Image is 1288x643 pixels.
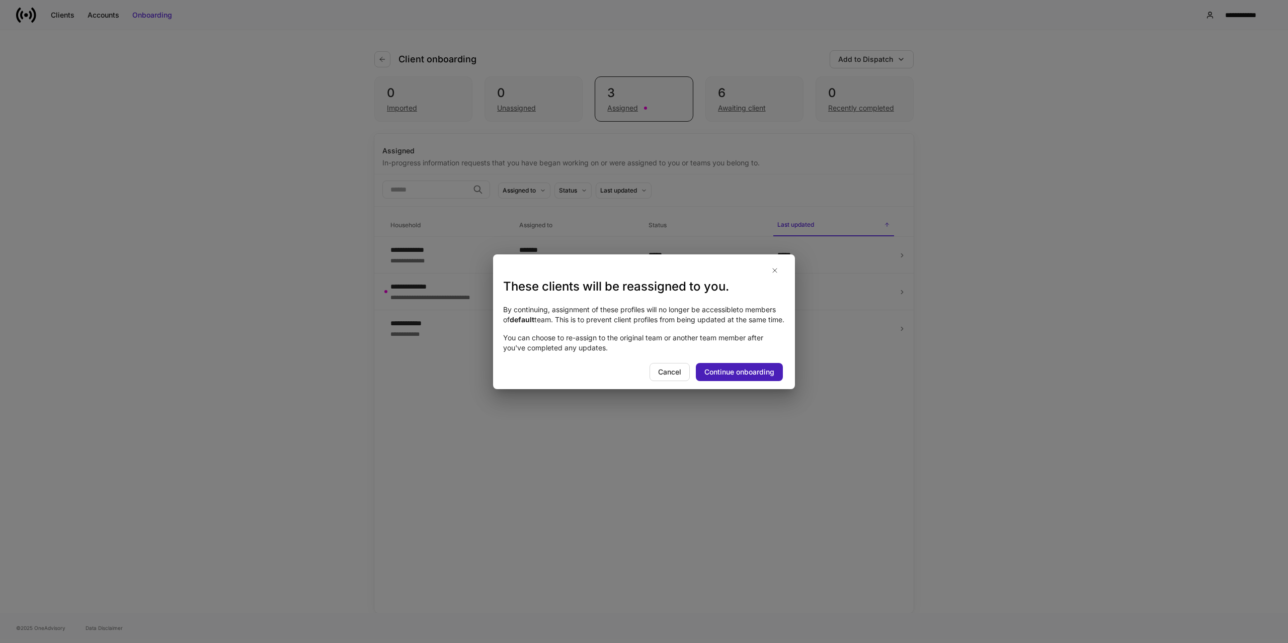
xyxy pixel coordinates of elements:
[658,367,681,377] div: Cancel
[503,279,785,295] h3: These clients will be reassigned to you.
[503,333,785,353] p: You can choose to re-assign to the original team or another team member after you've completed an...
[650,363,690,381] button: Cancel
[696,363,783,381] button: Continue onboarding
[503,305,785,325] p: By continuing, assignment of these profiles will no longer be accessible to members of team . Thi...
[704,367,774,377] div: Continue onboarding
[510,315,534,324] strong: default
